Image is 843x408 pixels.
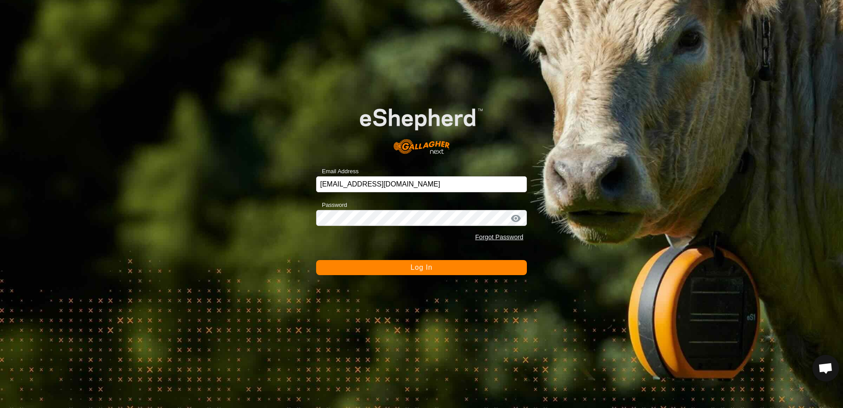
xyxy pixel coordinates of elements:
a: Forgot Password [475,233,523,241]
label: Password [316,201,347,210]
div: Open chat [812,355,839,381]
img: E-shepherd Logo [337,91,506,163]
span: Log In [410,264,432,271]
input: Email Address [316,176,527,192]
label: Email Address [316,167,359,176]
button: Log In [316,260,527,275]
